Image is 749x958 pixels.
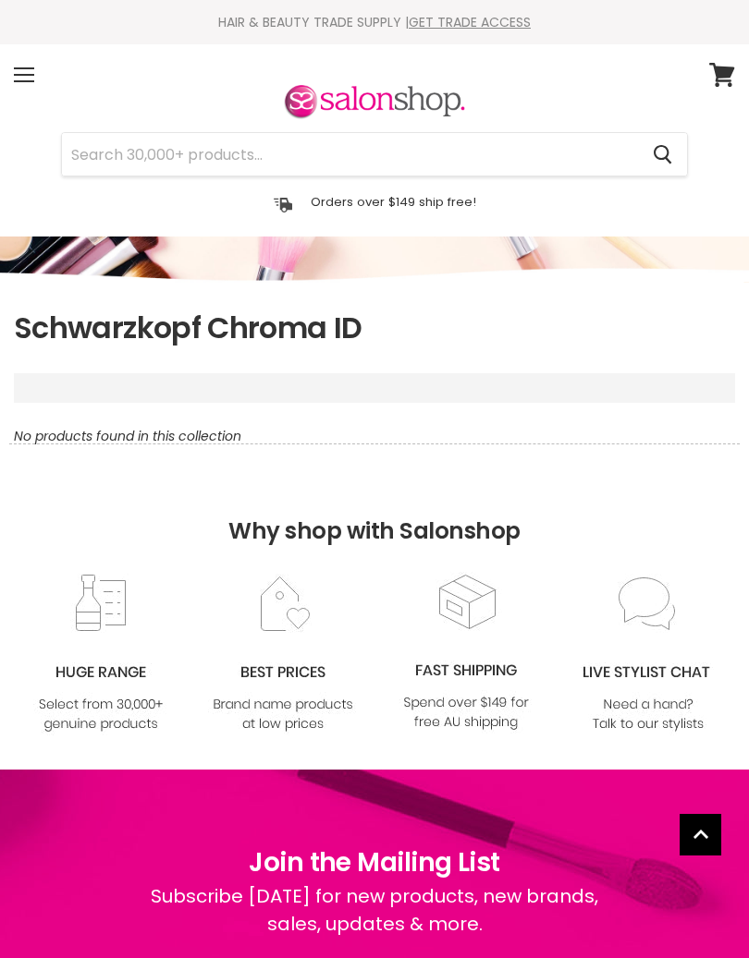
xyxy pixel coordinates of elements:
[391,572,541,734] img: fast.jpg
[311,194,476,210] p: Orders over $149 ship free!
[134,843,615,882] h1: Join the Mailing List
[680,814,721,855] a: Back to top
[208,574,358,735] img: prices.jpg
[638,133,687,176] button: Search
[680,814,721,862] span: Back to top
[409,13,531,31] a: GET TRADE ACCESS
[14,309,735,347] h1: Schwarzkopf Chroma ID
[573,574,723,735] img: chat_c0a1c8f7-3133-4fc6-855f-7264552747f6.jpg
[14,427,241,445] em: No products found in this collection
[26,574,176,735] img: range2_8cf790d4-220e-469f-917d-a18fed3854b6.jpg
[9,443,740,572] h2: Why shop with Salonshop
[62,133,638,176] input: Search
[61,132,688,176] form: Product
